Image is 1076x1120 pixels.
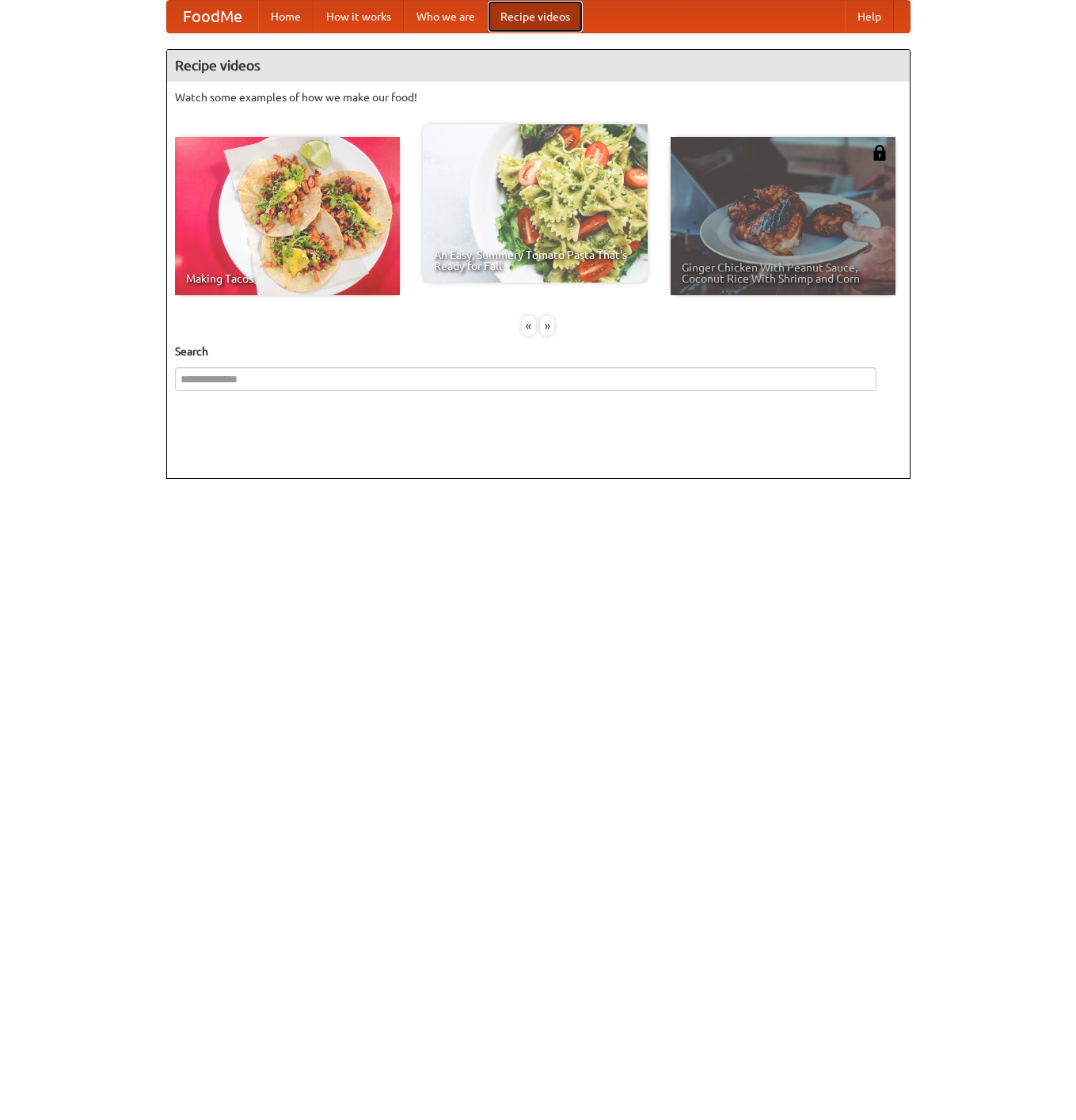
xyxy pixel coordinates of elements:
a: Home [258,1,314,32]
a: An Easy, Summery Tomato Pasta That's Ready for Fall [423,124,648,283]
a: Recipe videos [488,1,583,32]
a: Who we are [404,1,488,32]
h4: Recipe videos [167,50,910,82]
div: « [522,316,536,336]
p: Watch some examples of how we make our food! [175,89,902,105]
img: 483408.png [872,145,888,161]
span: Making Tacos [186,273,389,284]
div: » [540,316,554,336]
a: FoodMe [167,1,258,32]
a: Help [845,1,894,32]
span: An Easy, Summery Tomato Pasta That's Ready for Fall [434,249,637,271]
h5: Search [175,344,902,359]
a: How it works [314,1,404,32]
a: Making Tacos [175,137,400,295]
